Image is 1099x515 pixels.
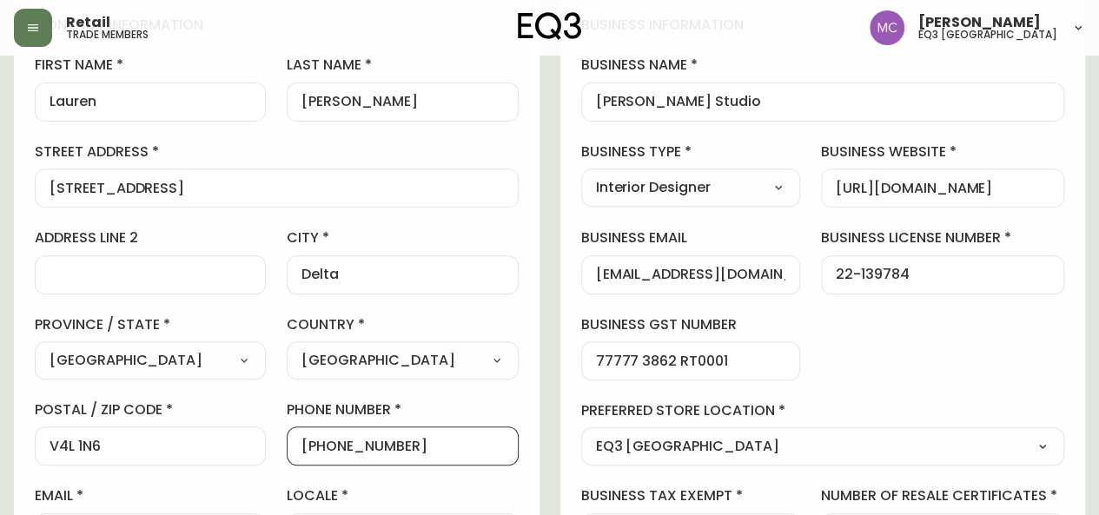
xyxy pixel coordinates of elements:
[581,486,801,505] label: business tax exempt
[581,315,801,334] label: business gst number
[821,228,1064,248] label: business license number
[287,56,518,75] label: last name
[518,12,582,40] img: logo
[287,400,518,419] label: phone number
[35,142,519,162] label: street address
[287,315,518,334] label: country
[581,228,801,248] label: business email
[35,228,266,248] label: address line 2
[821,142,1064,162] label: business website
[35,400,266,419] label: postal / zip code
[287,228,518,248] label: city
[66,16,110,30] span: Retail
[35,56,266,75] label: first name
[35,486,266,505] label: email
[66,30,149,40] h5: trade members
[836,180,1049,196] input: https://www.designshop.com
[581,56,1065,75] label: business name
[870,10,904,45] img: 6dbdb61c5655a9a555815750a11666cc
[581,401,1065,420] label: preferred store location
[918,16,1041,30] span: [PERSON_NAME]
[287,486,518,505] label: locale
[918,30,1057,40] h5: eq3 [GEOGRAPHIC_DATA]
[35,315,266,334] label: province / state
[581,142,801,162] label: business type
[821,486,1064,505] label: number of resale certificates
